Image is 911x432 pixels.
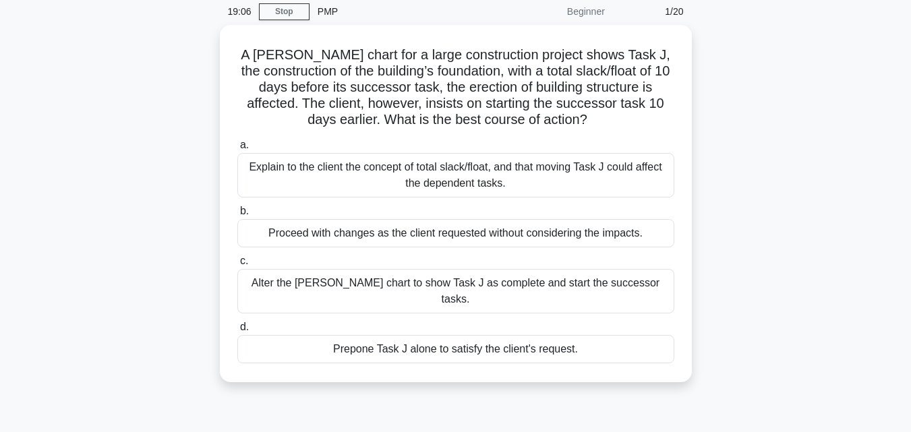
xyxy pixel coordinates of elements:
[240,255,248,266] span: c.
[259,3,310,20] a: Stop
[236,47,676,129] h5: A [PERSON_NAME] chart for a large construction project shows Task J, the construction of the buil...
[237,219,674,247] div: Proceed with changes as the client requested without considering the impacts.
[240,321,249,332] span: d.
[237,153,674,197] div: Explain to the client the concept of total slack/float, and that moving Task J could affect the d...
[237,335,674,363] div: Prepone Task J alone to satisfy the client's request.
[240,139,249,150] span: a.
[237,269,674,313] div: Alter the [PERSON_NAME] chart to show Task J as complete and start the successor tasks.
[240,205,249,216] span: b.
